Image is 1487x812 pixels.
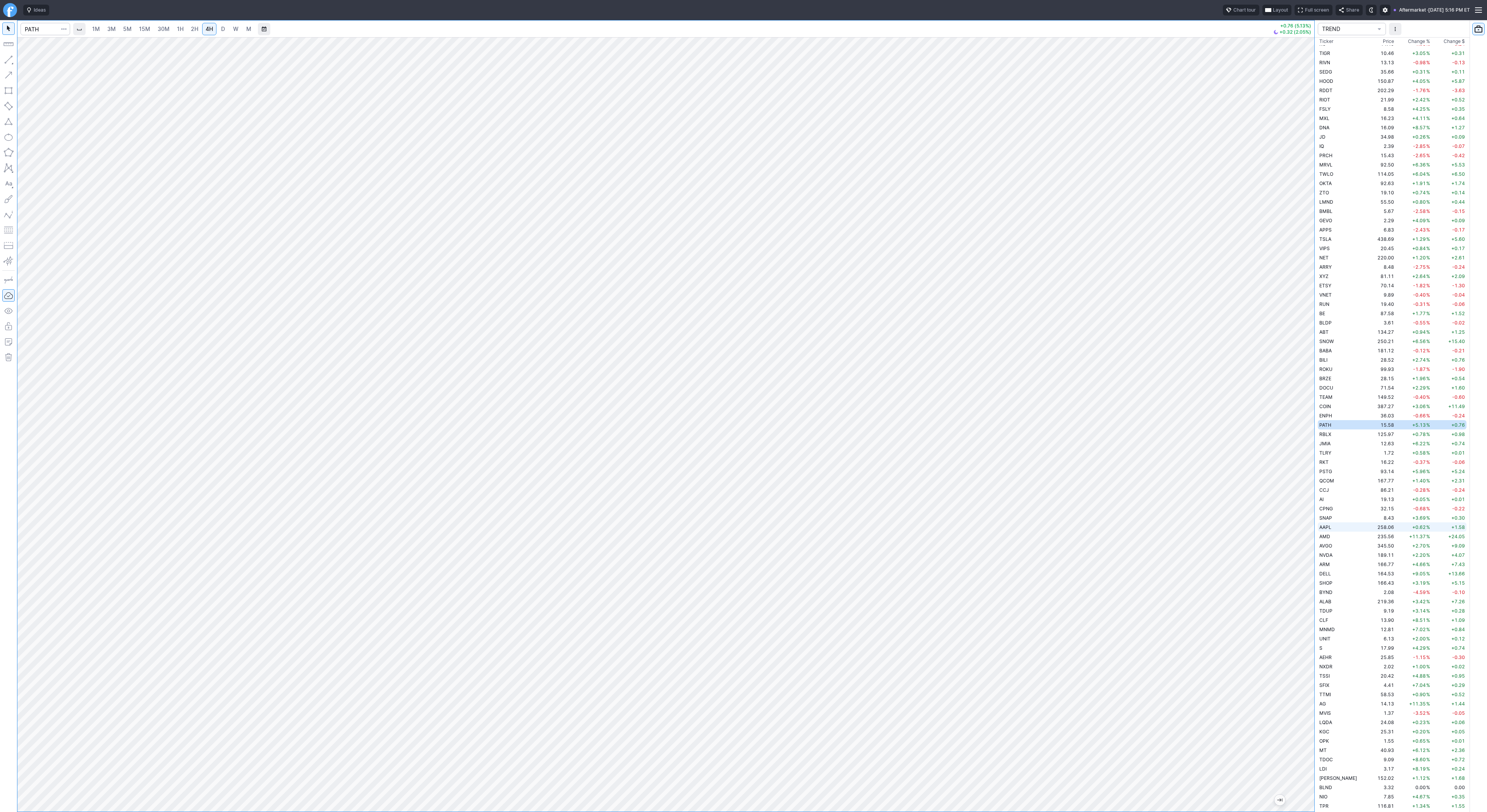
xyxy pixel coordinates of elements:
span: D [221,26,225,32]
td: 149.52 [1367,392,1396,402]
span: % [1426,301,1430,307]
span: % [1426,162,1430,168]
span: +1.20 [1412,255,1426,261]
span: +5.87 [1451,78,1465,84]
span: NET [1319,255,1329,261]
span: +0.54 [1451,376,1465,381]
button: Layout [1262,5,1291,15]
span: +0.78 [1412,431,1426,437]
p: +0.76 (5.13%) [1274,24,1311,28]
button: Triangle [2,115,15,128]
td: 16.09 [1367,123,1396,132]
button: Search [58,23,69,35]
span: % [1426,329,1430,335]
span: TSLA [1319,236,1331,242]
span: XYZ [1319,273,1329,279]
span: GEVO [1319,218,1332,223]
span: % [1426,88,1430,93]
span: BLDP [1319,320,1332,326]
div: Ticker [1319,38,1333,45]
span: +0.32 (2.05%) [1279,30,1311,34]
td: 93.14 [1367,467,1396,476]
span: -0.04 [1452,292,1465,298]
button: XABCD [2,162,15,174]
span: +0.14 [1451,190,1465,196]
button: Rotated rectangle [2,100,15,112]
span: % [1426,264,1430,270]
span: -0.42 [1452,153,1465,158]
a: Finviz.com [3,3,17,17]
span: % [1426,60,1430,65]
span: +0.01 [1451,450,1465,456]
span: +2.64 [1412,273,1426,279]
td: 55.50 [1367,197,1396,206]
span: +0.31 [1412,69,1426,75]
span: TWLO [1319,171,1333,177]
span: IQ [1319,143,1324,149]
span: -0.66 [1413,413,1426,419]
span: SNOW [1319,338,1334,344]
button: Text [2,177,15,190]
td: 34.98 [1367,132,1396,141]
span: +4.09 [1412,218,1426,223]
span: +0.44 [1451,199,1465,205]
span: +6.50 [1451,171,1465,177]
td: 2.39 [1367,141,1396,151]
span: +2.29 [1412,385,1426,391]
span: +6.04 [1412,171,1426,177]
span: -2.58 [1413,208,1426,214]
span: ABT [1319,329,1329,335]
span: +0.26 [1412,134,1426,140]
button: Hide drawings [2,305,15,317]
span: +3.05 [1412,50,1426,56]
span: % [1426,227,1430,233]
td: 13.13 [1367,58,1396,67]
span: -2.75 [1413,264,1426,270]
span: % [1426,97,1430,103]
button: Full screen [1295,5,1332,15]
span: -1.82 [1413,283,1426,288]
span: +0.31 [1451,50,1465,56]
td: 134.27 [1367,327,1396,336]
button: Jump to the most recent bar [1274,795,1285,805]
span: % [1426,431,1430,437]
span: VIPS [1319,245,1330,251]
span: % [1426,245,1430,251]
span: -0.02 [1452,320,1465,326]
td: 15.43 [1367,151,1396,160]
span: +0.17 [1451,245,1465,251]
span: RBLX [1319,431,1331,437]
td: 8.48 [1367,262,1396,271]
span: +4.11 [1412,115,1426,121]
button: Interval [73,23,86,35]
button: Mouse [2,22,15,35]
span: MXL [1319,115,1329,121]
span: ARRY [1319,264,1332,270]
span: JMIA [1319,441,1331,446]
span: -0.24 [1452,413,1465,419]
span: ROKU [1319,366,1332,372]
td: 21.99 [1367,95,1396,104]
span: % [1426,320,1430,326]
span: VNET [1319,292,1332,298]
span: % [1426,218,1430,223]
span: BRZE [1319,376,1331,381]
span: SEDG [1319,69,1332,75]
button: More [1389,23,1401,35]
span: +0.94 [1412,329,1426,335]
span: % [1426,171,1430,177]
button: Line [2,53,15,66]
span: +0.76 [1451,422,1465,428]
span: +2.61 [1451,255,1465,261]
td: 3.61 [1367,318,1396,327]
span: ZTO [1319,190,1329,196]
span: +1.25 [1451,329,1465,335]
td: 99.93 [1367,364,1396,374]
span: +2.74 [1412,357,1426,363]
span: % [1426,292,1430,298]
a: M [242,23,255,35]
button: Remove all autosaved drawings [2,351,15,364]
span: 4H [206,26,213,32]
span: +1.52 [1451,311,1465,316]
button: Fibonacci retracements [2,224,15,236]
